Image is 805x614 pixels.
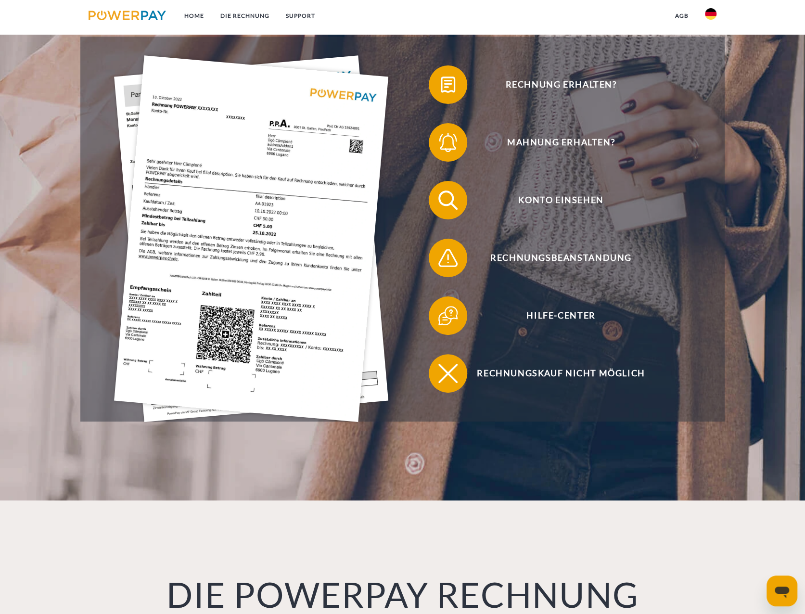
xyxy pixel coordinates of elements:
[705,8,716,20] img: de
[436,130,460,154] img: qb_bell.svg
[767,576,797,606] iframe: Schaltfläche zum Öffnen des Messaging-Fensters
[429,296,679,335] button: Hilfe-Center
[436,304,460,328] img: qb_help.svg
[667,7,697,25] a: agb
[436,361,460,385] img: qb_close.svg
[443,123,679,162] span: Mahnung erhalten?
[429,123,679,162] button: Mahnung erhalten?
[89,11,166,20] img: logo-powerpay.svg
[443,239,679,277] span: Rechnungsbeanstandung
[176,7,212,25] a: Home
[212,7,278,25] a: DIE RECHNUNG
[114,56,388,422] img: single_invoice_powerpay_de.jpg
[443,296,679,335] span: Hilfe-Center
[436,246,460,270] img: qb_warning.svg
[429,239,679,277] button: Rechnungsbeanstandung
[436,188,460,212] img: qb_search.svg
[429,181,679,219] button: Konto einsehen
[436,73,460,97] img: qb_bill.svg
[278,7,323,25] a: SUPPORT
[443,181,679,219] span: Konto einsehen
[429,65,679,104] button: Rechnung erhalten?
[443,65,679,104] span: Rechnung erhalten?
[443,354,679,393] span: Rechnungskauf nicht möglich
[429,354,679,393] button: Rechnungskauf nicht möglich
